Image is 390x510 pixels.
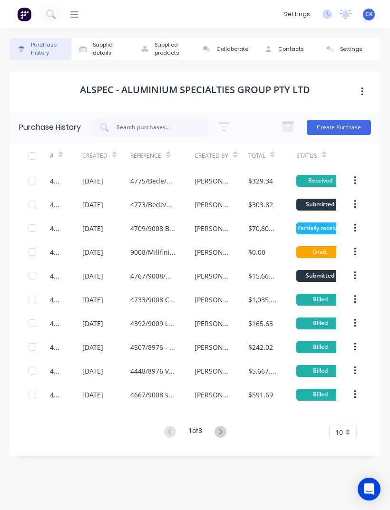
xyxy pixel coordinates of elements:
[248,152,265,160] div: Total
[130,247,175,257] div: 9008/Millfinish/track
[195,200,229,210] div: [PERSON_NAME]
[296,294,344,306] div: Billed
[31,41,67,57] div: Purchase history
[195,38,257,60] button: Collaborate
[216,45,248,53] div: Collaborate
[130,176,175,186] div: 4775/Bede/9008/glazing adaptor/Mill finish
[195,366,229,376] div: [PERSON_NAME]
[50,152,54,160] div: #
[50,223,63,233] div: 4709
[278,45,303,53] div: Contacts
[248,318,273,328] div: $165.63
[195,247,229,257] div: [PERSON_NAME]
[82,271,103,281] div: [DATE]
[195,223,229,233] div: [PERSON_NAME]
[50,271,63,281] div: 4767
[130,342,175,352] div: 4507/8976 - V08R
[248,223,277,233] div: $70,603.40
[50,342,63,352] div: 4507
[82,176,103,186] div: [DATE]
[296,389,344,401] div: Billed
[82,152,107,160] div: Created
[71,38,133,60] button: Supplier details
[296,318,344,329] div: Billed
[133,38,195,60] button: Supplied products
[50,295,63,305] div: 4733
[116,123,195,132] input: Search purchases...
[248,342,273,352] div: $242.02
[17,7,31,21] img: Factory
[82,223,103,233] div: [DATE]
[296,175,344,187] div: Received
[248,390,273,400] div: $591.69
[130,366,175,376] div: 4448/8976 V08R extrusions
[340,45,362,53] div: Settings
[82,366,103,376] div: [DATE]
[82,247,103,257] div: [DATE]
[248,295,277,305] div: $1,035.58
[335,427,343,437] span: 10
[19,122,81,133] div: Purchase History
[82,390,103,400] div: [DATE]
[82,200,103,210] div: [DATE]
[195,318,229,328] div: [PERSON_NAME]
[50,247,63,257] div: 4772
[50,366,63,376] div: 4448
[279,7,315,21] div: settings
[155,41,190,57] div: Supplied products
[195,271,229,281] div: [PERSON_NAME]
[248,271,277,281] div: $15,667.66
[82,295,103,305] div: [DATE]
[195,342,229,352] div: [PERSON_NAME]
[93,41,128,57] div: Supplier details
[130,152,161,160] div: Reference
[296,222,344,234] div: Partially received
[130,390,175,400] div: 4667/9008 stage 2
[296,152,317,160] div: Status
[50,390,63,400] div: 4667
[50,176,63,186] div: 4775
[50,318,63,328] div: 4392
[365,10,373,19] span: CK
[130,200,175,210] div: 4773/Bede/9008/Mill finish
[248,247,265,257] div: $0.00
[319,38,380,60] button: Settings
[307,120,371,135] button: Create Purchase
[195,295,229,305] div: [PERSON_NAME]
[195,176,229,186] div: [PERSON_NAME]
[130,223,175,233] div: 4709/9008 Bede /Phase 2
[130,295,175,305] div: 4733/9008 C. [PERSON_NAME] Stage 2 Phase 2
[296,246,344,258] div: Draft
[130,271,175,281] div: 4767/9008/Mill finish/Door jambs Louvres/L1,GF External
[10,38,71,60] button: Purchase history
[82,342,103,352] div: [DATE]
[82,318,103,328] div: [DATE]
[130,318,175,328] div: 4392/9009 Lock strike
[296,365,344,377] div: Billed
[50,200,63,210] div: 4773
[248,366,277,376] div: $5,667.50
[80,84,310,96] h1: Alspec - Aluminium Specialties Group Pty Ltd
[188,425,202,439] div: 1 of 8
[195,390,229,400] div: [PERSON_NAME]
[296,341,344,353] div: Billed
[296,199,344,211] div: Submitted
[257,38,319,60] button: Contacts
[195,152,228,160] div: Created By
[248,200,273,210] div: $303.82
[248,176,273,186] div: $329.34
[358,478,380,500] div: Open Intercom Messenger
[296,270,344,282] div: Submitted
